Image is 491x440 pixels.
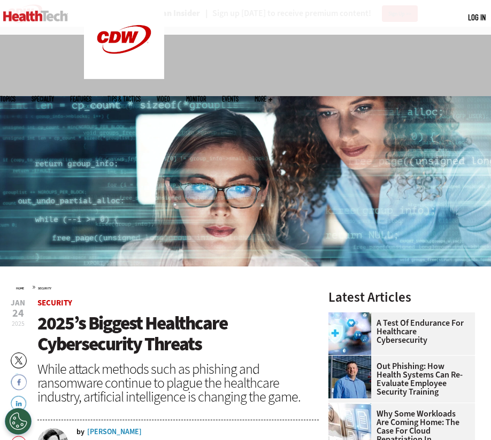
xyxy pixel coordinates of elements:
img: Home [3,11,68,21]
a: [PERSON_NAME] [87,428,142,436]
a: Home [16,286,24,290]
img: Healthcare cybersecurity [328,312,371,355]
span: 2025 [12,319,25,328]
a: Events [222,96,239,102]
a: Security [38,286,51,290]
button: Open Preferences [5,408,32,435]
a: A Test of Endurance for Healthcare Cybersecurity [328,319,469,344]
span: 24 [11,308,25,319]
a: MonITor [186,96,206,102]
h3: Latest Articles [328,290,475,304]
a: Scott Currie [328,356,377,364]
div: User menu [468,12,486,23]
a: Tips & Tactics [108,96,141,102]
div: » [16,282,319,291]
span: More [255,96,272,102]
span: Jan [11,299,25,307]
a: Features [70,96,91,102]
a: Security [37,297,72,308]
span: Specialty [32,96,54,102]
img: Scott Currie [328,356,371,398]
a: Out Phishing: How Health Systems Can Re-Evaluate Employee Security Training [328,362,469,396]
a: Electronic health records [328,403,377,412]
span: by [76,428,85,436]
div: Cookies Settings [5,408,32,435]
div: While attack methods such as phishing and ransomware continue to plague the healthcare industry, ... [37,362,319,404]
a: Video [157,96,170,102]
span: 2025’s Biggest Healthcare Cybersecurity Threats [37,311,227,356]
a: CDW [84,70,164,82]
a: Log in [468,12,486,22]
a: Healthcare cybersecurity [328,312,377,321]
